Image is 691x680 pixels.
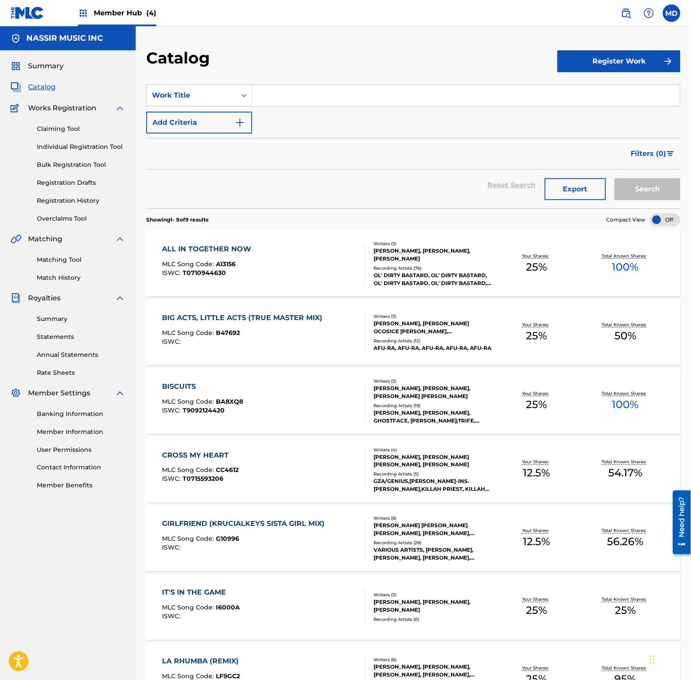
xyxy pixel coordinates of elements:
span: ISWC : [162,544,183,552]
a: Matching Tool [37,255,125,264]
a: Individual Registration Tool [37,142,125,152]
span: B47692 [216,329,240,337]
a: Bulk Registration Tool [37,160,125,169]
div: [PERSON_NAME], [PERSON_NAME], [PERSON_NAME] [374,247,492,263]
a: Summary [37,314,125,324]
div: Writers ( 3 ) [374,378,492,384]
img: Summary [11,61,21,71]
a: BIG ACTS, LITTLE ACTS (TRUE MASTER MIX)MLC Song Code:B47692ISWC:Writers (3)[PERSON_NAME], [PERSON... [146,299,680,365]
h5: NASSIR MUSIC INC [26,33,103,43]
span: ISWC : [162,613,183,620]
a: SummarySummary [11,61,63,71]
img: expand [115,103,125,113]
div: [PERSON_NAME] [PERSON_NAME] [PERSON_NAME], [PERSON_NAME], [PERSON_NAME], [PERSON_NAME], [PERSON_N... [374,522,492,538]
img: 9d2ae6d4665cec9f34b9.svg [235,117,245,128]
span: 25 % [526,397,547,412]
span: ISWC : [162,338,183,345]
div: Drag [650,647,655,673]
span: T9092124420 [183,406,225,414]
a: Statements [37,332,125,342]
img: Top Rightsholders [78,8,88,18]
span: MLC Song Code : [162,398,216,405]
a: Claiming Tool [37,124,125,134]
div: Recording Artists ( 19 ) [374,402,492,409]
a: CROSS MY HEARTMLC Song Code:CC4612ISWC:T0715593206Writers (4)[PERSON_NAME], [PERSON_NAME] [PERSON... [146,437,680,503]
div: IT'S IN THE GAME [162,588,240,598]
div: [PERSON_NAME], [PERSON_NAME] [PERSON_NAME], [PERSON_NAME] [374,453,492,469]
span: MLC Song Code : [162,535,216,543]
span: Summary [28,61,63,71]
div: [PERSON_NAME], [PERSON_NAME], [PERSON_NAME] [PERSON_NAME] [374,384,492,400]
div: OL' DIRTY BASTARD, OL' DIRTY BASTARD, OL' DIRTY BASTARD, OL' DIRTY BASTARD, OL' DIRTY BASTARD [374,271,492,287]
span: MLC Song Code : [162,604,216,612]
a: Public Search [617,4,635,22]
span: 12.5 % [523,534,550,550]
a: GIRLFRIEND (KRUCIALKEYS SISTA GIRL MIX)MLC Song Code:G10996ISWC:Writers (6)[PERSON_NAME] [PERSON_... [146,506,680,571]
iframe: Chat Widget [647,638,691,680]
img: MLC Logo [11,7,44,19]
p: Total Known Shares: [602,596,649,603]
p: Total Known Shares: [602,253,649,259]
a: Contact Information [37,463,125,472]
div: Recording Artists ( 0 ) [374,617,492,623]
p: Your Shares: [522,528,551,534]
div: GZA/GENIUS,[PERSON_NAME]-INS. [PERSON_NAME],KILLAH PRIEST, KILLAH PRIEST, KILLAH PRIEST, GZA/GENI... [374,478,492,493]
div: [PERSON_NAME], [PERSON_NAME], [PERSON_NAME], [PERSON_NAME], [PERSON_NAME] [PERSON_NAME], [PERSON_... [374,663,492,679]
span: CC4612 [216,466,239,474]
img: filter [667,151,674,156]
span: T0710944630 [183,269,226,277]
span: Compact View [606,216,646,224]
form: Search Form [146,85,680,208]
span: (4) [146,9,156,17]
img: help [644,8,654,18]
a: User Permissions [37,445,125,455]
div: Recording Artists ( 12 ) [374,338,492,344]
a: BISCUITSMLC Song Code:BA8XQ8ISWC:T9092124420Writers (3)[PERSON_NAME], [PERSON_NAME], [PERSON_NAME... [146,368,680,434]
p: Total Known Shares: [602,459,649,465]
img: Accounts [11,33,21,44]
div: CROSS MY HEART [162,450,239,461]
div: Help [640,4,658,22]
img: expand [115,234,125,244]
h2: Catalog [146,48,214,68]
span: 25 % [526,259,547,275]
button: Add Criteria [146,112,252,134]
a: Rate Sheets [37,368,125,377]
div: Writers ( 6 ) [374,515,492,522]
span: 100 % [612,397,639,412]
p: Total Known Shares: [602,321,649,328]
button: Filters (0) [626,143,680,165]
p: Total Known Shares: [602,665,649,672]
span: 54.17 % [608,465,642,481]
div: BIG ACTS, LITTLE ACTS (TRUE MASTER MIX) [162,313,327,323]
div: Writers ( 6 ) [374,657,492,663]
div: Recording Artists ( 5 ) [374,471,492,478]
img: search [621,8,631,18]
div: BISCUITS [162,381,243,392]
a: Match History [37,273,125,282]
span: 100 % [612,259,639,275]
a: ALL IN TOGETHER NOWMLC Song Code:A13156ISWC:T0710944630Writers (3)[PERSON_NAME], [PERSON_NAME], [... [146,231,680,296]
a: Member Information [37,427,125,437]
span: BA8XQ8 [216,398,243,405]
span: 50 % [614,328,636,344]
img: Matching [11,234,21,244]
img: Member Settings [11,388,21,398]
span: Royalties [28,293,60,303]
img: Royalties [11,293,21,303]
span: G10996 [216,535,240,543]
span: MLC Song Code : [162,260,216,268]
p: Your Shares: [522,253,551,259]
div: VARIOUS ARTISTS, [PERSON_NAME], [PERSON_NAME], [PERSON_NAME], [PERSON_NAME] [374,546,492,562]
a: Member Benefits [37,481,125,490]
span: 12.5 % [523,465,550,481]
p: Your Shares: [522,665,551,672]
a: Overclaims Tool [37,214,125,223]
div: Work Title [152,90,231,101]
span: Member Hub [94,8,156,18]
a: Banking Information [37,409,125,419]
button: Register Work [557,50,680,72]
div: Writers ( 3 ) [374,592,492,599]
div: [PERSON_NAME], [PERSON_NAME], [PERSON_NAME] [374,599,492,614]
